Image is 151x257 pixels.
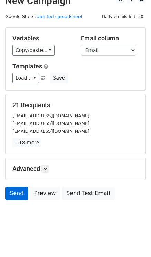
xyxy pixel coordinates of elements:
[81,35,139,42] h5: Email column
[12,73,39,83] a: Load...
[100,14,146,19] a: Daily emails left: 50
[12,35,70,42] h5: Variables
[12,45,55,56] a: Copy/paste...
[12,129,89,134] small: [EMAIL_ADDRESS][DOMAIN_NAME]
[62,187,114,200] a: Send Test Email
[12,113,89,118] small: [EMAIL_ADDRESS][DOMAIN_NAME]
[36,14,82,19] a: Untitled spreadsheet
[12,138,41,147] a: +18 more
[100,13,146,20] span: Daily emails left: 50
[116,224,151,257] div: 聊天小组件
[12,63,42,70] a: Templates
[50,73,68,83] button: Save
[5,187,28,200] a: Send
[116,224,151,257] iframe: Chat Widget
[12,101,139,109] h5: 21 Recipients
[5,14,83,19] small: Google Sheet:
[30,187,60,200] a: Preview
[12,165,139,173] h5: Advanced
[12,121,89,126] small: [EMAIL_ADDRESS][DOMAIN_NAME]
